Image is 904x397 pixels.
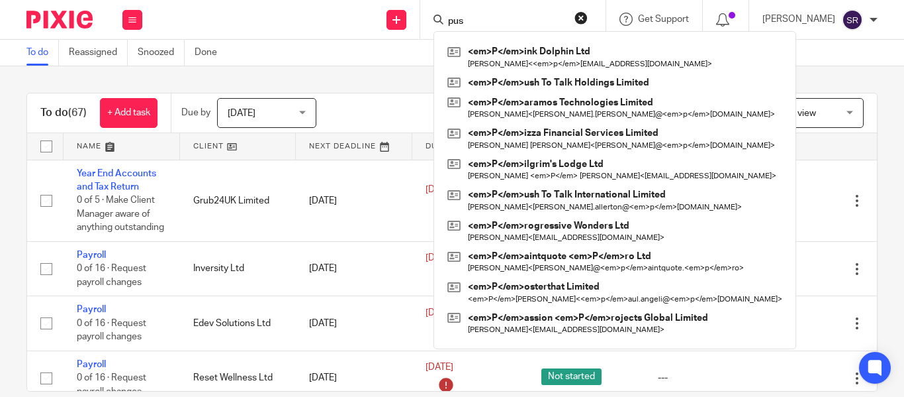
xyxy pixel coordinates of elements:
[181,106,210,119] p: Due by
[40,106,87,120] h1: To do
[296,160,412,241] td: [DATE]
[100,98,158,128] a: + Add task
[426,254,453,263] span: [DATE]
[296,241,412,296] td: [DATE]
[228,109,255,118] span: [DATE]
[426,308,453,317] span: [DATE]
[658,371,748,384] div: ---
[426,186,453,195] span: [DATE]
[68,107,87,118] span: (67)
[180,296,296,351] td: Edev Solutions Ltd
[426,363,453,372] span: [DATE]
[574,11,588,25] button: Clear
[180,160,296,241] td: Grub24UK Limited
[77,196,164,232] span: 0 of 5 · Make Client Manager aware of anything outstanding
[26,40,59,66] a: To do
[77,251,106,260] a: Payroll
[77,169,156,192] a: Year End Accounts and Tax Return
[69,40,128,66] a: Reassigned
[138,40,185,66] a: Snoozed
[638,15,689,24] span: Get Support
[77,319,146,342] span: 0 of 16 · Request payroll changes
[447,16,566,28] input: Search
[77,360,106,369] a: Payroll
[26,11,93,28] img: Pixie
[77,305,106,314] a: Payroll
[842,9,863,30] img: svg%3E
[762,13,835,26] p: [PERSON_NAME]
[541,369,602,385] span: Not started
[296,296,412,351] td: [DATE]
[180,241,296,296] td: Inversity Ltd
[195,40,227,66] a: Done
[77,264,146,287] span: 0 of 16 · Request payroll changes
[77,373,146,396] span: 0 of 16 · Request payroll changes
